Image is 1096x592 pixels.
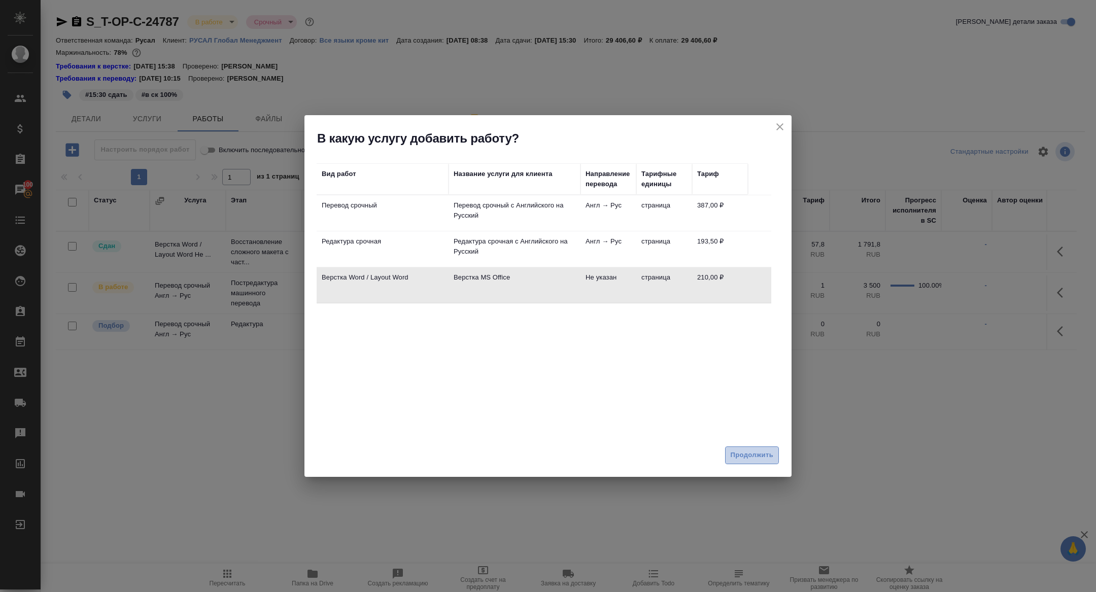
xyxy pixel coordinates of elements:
[725,446,779,464] button: Продолжить
[322,200,443,211] p: Перевод срочный
[322,272,443,283] p: Верстка Word / Layout Word
[580,231,636,267] td: Англ → Рус
[692,195,748,231] td: 387,00 ₽
[772,119,787,134] button: close
[454,236,575,257] p: Редактура срочная с Английского на Русский
[322,169,356,179] div: Вид работ
[454,272,575,283] p: Верстка MS Office
[586,169,631,189] div: Направление перевода
[454,169,553,179] div: Название услуги для клиента
[580,195,636,231] td: Англ → Рус
[731,449,773,461] span: Продолжить
[641,169,687,189] div: Тарифные единицы
[636,195,692,231] td: страница
[692,267,748,303] td: 210,00 ₽
[317,130,792,147] h2: В какую услугу добавить работу?
[454,200,575,221] p: Перевод срочный с Английского на Русский
[636,231,692,267] td: страница
[322,236,443,247] p: Редактура срочная
[692,231,748,267] td: 193,50 ₽
[636,267,692,303] td: страница
[580,267,636,303] td: Не указан
[697,169,719,179] div: Тариф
